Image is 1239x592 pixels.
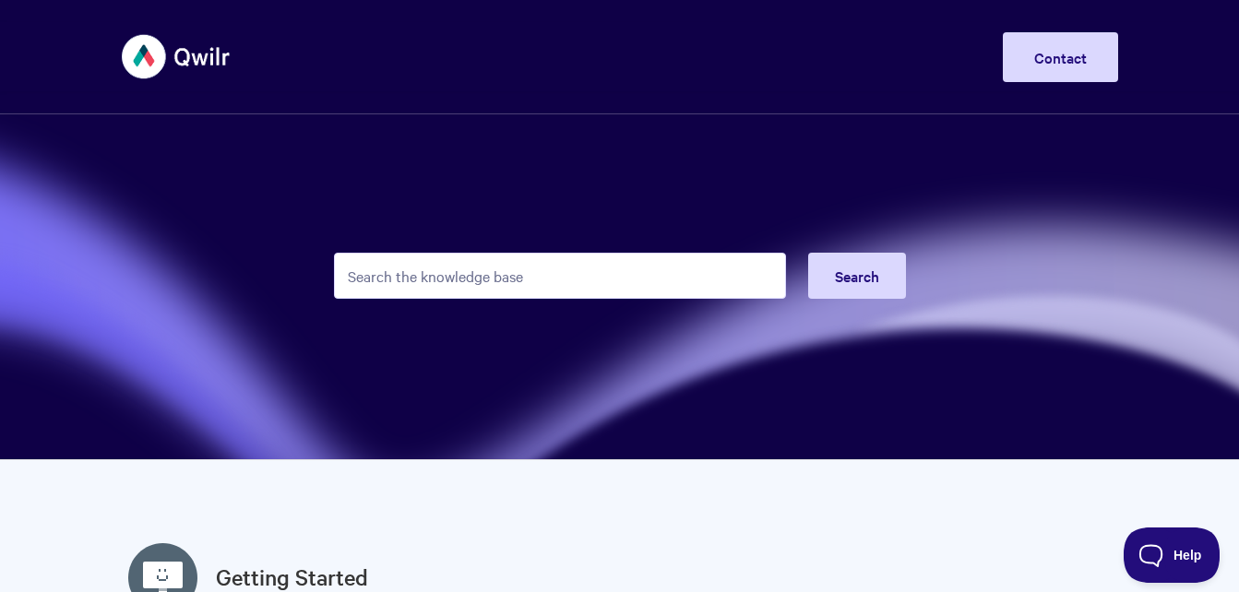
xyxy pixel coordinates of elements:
a: Contact [1003,32,1118,82]
img: Qwilr Help Center [122,22,232,91]
input: Search the knowledge base [334,253,786,299]
button: Search [808,253,906,299]
span: Search [835,266,879,286]
iframe: Toggle Customer Support [1124,527,1221,583]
